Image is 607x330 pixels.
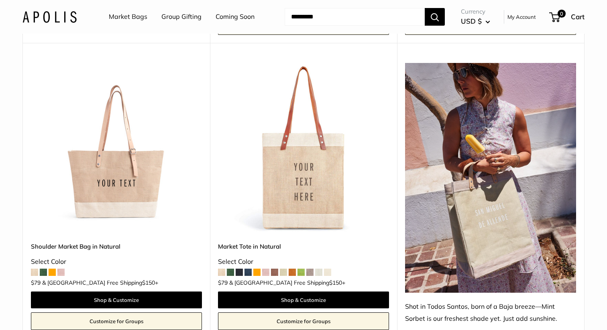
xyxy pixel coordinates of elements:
a: Shoulder Market Bag in NaturalShoulder Market Bag in Natural [31,63,202,234]
span: Currency [461,6,490,17]
a: Customize for Groups [31,312,202,330]
span: Cart [571,12,585,21]
span: & [GEOGRAPHIC_DATA] Free Shipping + [229,280,345,285]
a: Coming Soon [216,11,255,23]
span: $79 [31,279,41,286]
img: Shoulder Market Bag in Natural [31,63,202,234]
a: Shoulder Market Bag in Natural [31,242,202,251]
a: 0 Cart [550,10,585,23]
img: description_Make it yours with custom printed text. [218,63,389,234]
div: Shot in Todos Santos, born of a Baja breeze—Mint Sorbet is our freshest shade yet. Just add sunsh... [405,301,576,325]
button: Search [425,8,445,26]
a: Market Bags [109,11,147,23]
a: description_Make it yours with custom printed text.description_The Original Market bag in its 4 n... [218,63,389,234]
input: Search... [285,8,425,26]
a: Market Tote in Natural [218,242,389,251]
a: Shop & Customize [31,292,202,308]
img: Shot in Todos Santos, born of a Baja breeze—Mint Sorbet is our freshest shade yet. Just add sunsh... [405,63,576,293]
a: Customize for Groups [218,312,389,330]
a: My Account [507,12,536,22]
span: $150 [142,279,155,286]
img: Apolis [22,11,77,22]
span: USD $ [461,17,482,25]
div: Select Color [31,256,202,268]
span: $150 [329,279,342,286]
a: Shop & Customize [218,292,389,308]
span: & [GEOGRAPHIC_DATA] Free Shipping + [42,280,158,285]
span: $79 [218,279,228,286]
div: Select Color [218,256,389,268]
button: USD $ [461,15,490,28]
span: 0 [558,10,566,18]
a: Group Gifting [161,11,202,23]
